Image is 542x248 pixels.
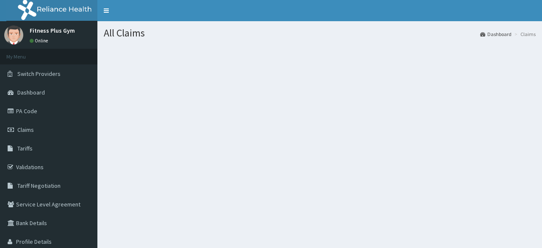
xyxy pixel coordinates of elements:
[17,182,61,189] span: Tariff Negotiation
[17,145,33,152] span: Tariffs
[30,28,75,33] p: Fitness Plus Gym
[17,70,61,78] span: Switch Providers
[104,28,536,39] h1: All Claims
[17,89,45,96] span: Dashboard
[17,126,34,134] span: Claims
[30,38,50,44] a: Online
[4,25,23,45] img: User Image
[480,31,512,38] a: Dashboard
[512,31,536,38] li: Claims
